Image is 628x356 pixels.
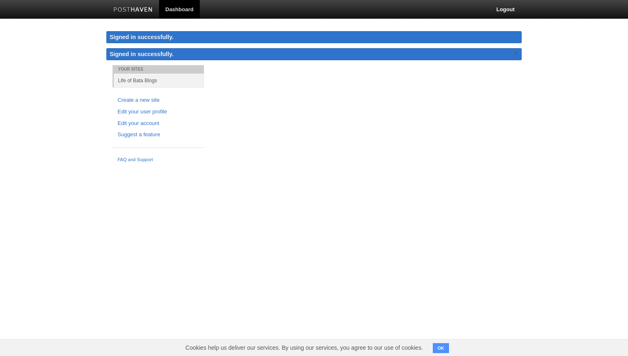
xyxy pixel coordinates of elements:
[113,7,153,13] img: Posthaven-bar
[106,31,522,43] div: Signed in successfully.
[118,108,199,116] a: Edit your user profile
[118,96,199,105] a: Create a new site
[177,339,431,356] span: Cookies help us deliver our services. By using our services, you agree to our use of cookies.
[512,48,520,59] a: ×
[118,156,199,164] a: FAQ and Support
[113,65,204,74] li: Your Sites
[118,130,199,139] a: Suggest a feature
[114,74,204,87] a: Life of Bata Blogs
[433,343,449,353] button: OK
[110,51,174,57] span: Signed in successfully.
[118,119,199,128] a: Edit your account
